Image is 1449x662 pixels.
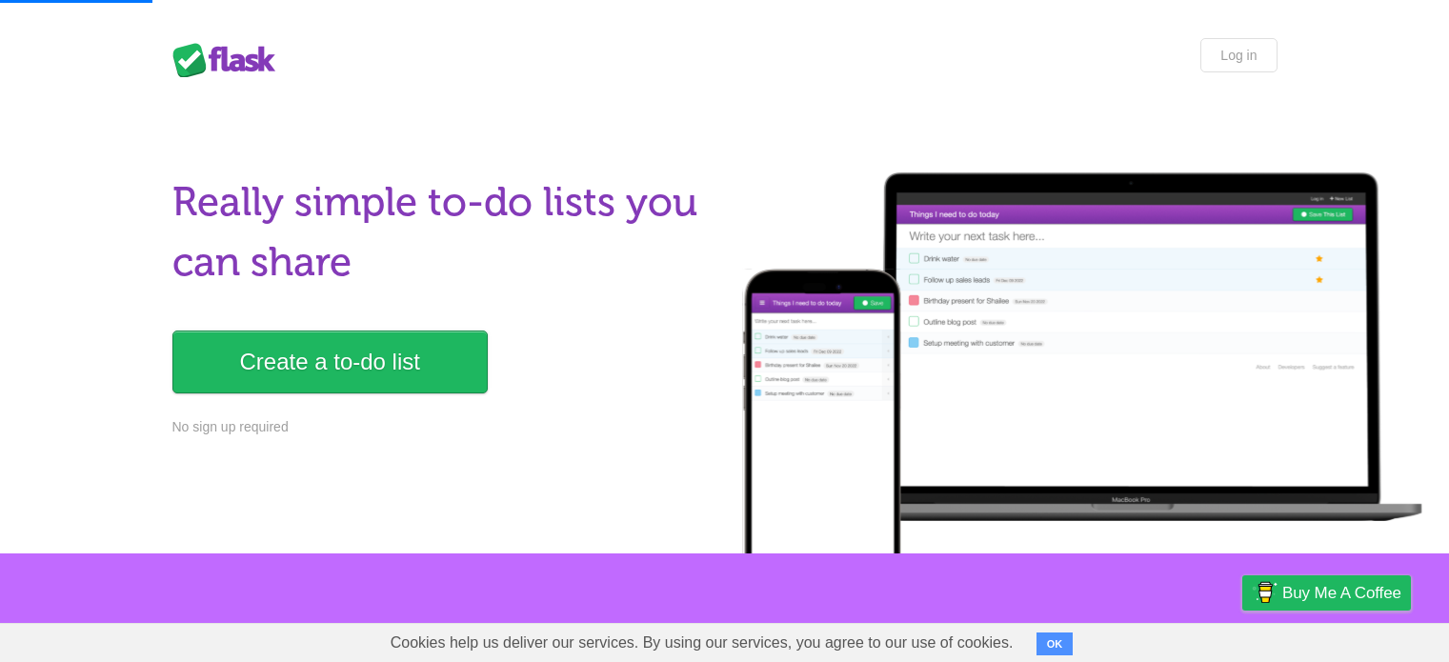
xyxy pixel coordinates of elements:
[172,331,488,393] a: Create a to-do list
[172,172,714,292] h1: Really simple to-do lists you can share
[172,417,714,437] p: No sign up required
[1242,575,1411,611] a: Buy me a coffee
[1036,632,1074,655] button: OK
[372,624,1033,662] span: Cookies help us deliver our services. By using our services, you agree to our use of cookies.
[1282,576,1401,610] span: Buy me a coffee
[172,43,287,77] div: Flask Lists
[1252,576,1278,609] img: Buy me a coffee
[1200,38,1277,72] a: Log in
